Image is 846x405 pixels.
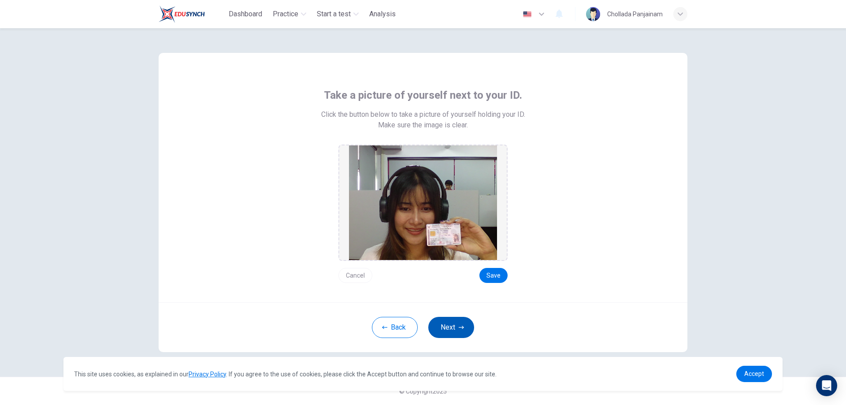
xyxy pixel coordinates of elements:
[269,6,310,22] button: Practice
[428,317,474,338] button: Next
[273,9,298,19] span: Practice
[159,5,225,23] a: Train Test logo
[479,268,508,283] button: Save
[159,5,205,23] img: Train Test logo
[349,145,497,260] img: preview screemshot
[736,366,772,382] a: dismiss cookie message
[63,357,783,391] div: cookieconsent
[338,268,372,283] button: Cancel
[744,370,764,377] span: Accept
[74,371,497,378] span: This site uses cookies, as explained in our . If you agree to the use of cookies, please click th...
[321,109,525,120] span: Click the button below to take a picture of yourself holding your ID.
[317,9,351,19] span: Start a test
[399,388,447,395] span: © Copyright 2025
[366,6,399,22] button: Analysis
[189,371,226,378] a: Privacy Policy
[816,375,837,396] div: Open Intercom Messenger
[586,7,600,21] img: Profile picture
[369,9,396,19] span: Analysis
[324,88,522,102] span: Take a picture of yourself next to your ID.
[225,6,266,22] button: Dashboard
[378,120,468,130] span: Make sure the image is clear.
[372,317,418,338] button: Back
[607,9,663,19] div: Chollada Panjainam
[229,9,262,19] span: Dashboard
[522,11,533,18] img: en
[313,6,362,22] button: Start a test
